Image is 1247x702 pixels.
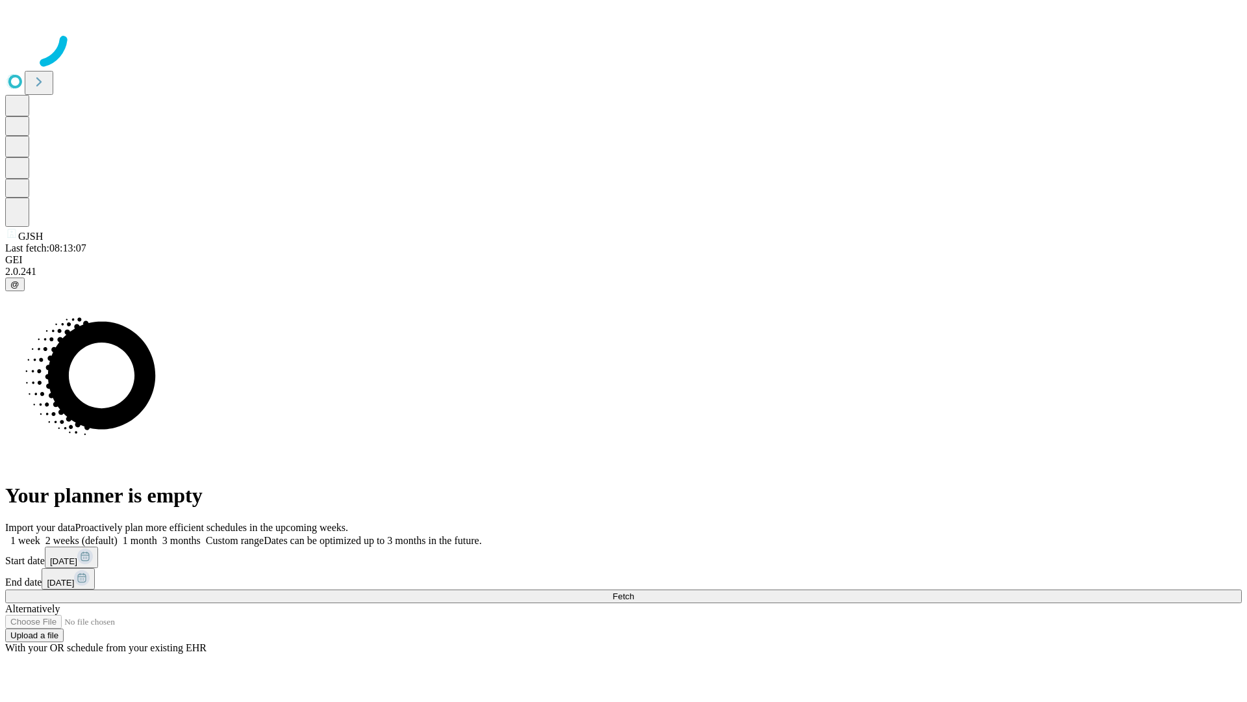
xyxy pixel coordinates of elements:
[5,484,1242,508] h1: Your planner is empty
[45,547,98,568] button: [DATE]
[18,231,43,242] span: GJSH
[50,556,77,566] span: [DATE]
[5,278,25,291] button: @
[5,242,86,253] span: Last fetch: 08:13:07
[162,535,201,546] span: 3 months
[612,591,634,601] span: Fetch
[264,535,481,546] span: Dates can be optimized up to 3 months in the future.
[5,603,60,614] span: Alternatively
[10,279,19,289] span: @
[45,535,118,546] span: 2 weeks (default)
[5,266,1242,278] div: 2.0.241
[206,535,264,546] span: Custom range
[5,629,64,642] button: Upload a file
[47,578,74,588] span: [DATE]
[5,522,75,533] span: Import your data
[5,590,1242,603] button: Fetch
[123,535,157,546] span: 1 month
[5,642,207,653] span: With your OR schedule from your existing EHR
[5,568,1242,590] div: End date
[42,568,95,590] button: [DATE]
[10,535,40,546] span: 1 week
[5,254,1242,266] div: GEI
[75,522,348,533] span: Proactively plan more efficient schedules in the upcoming weeks.
[5,547,1242,568] div: Start date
